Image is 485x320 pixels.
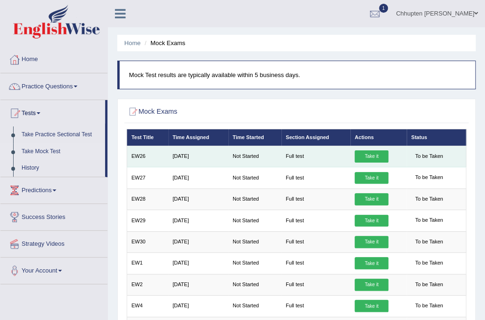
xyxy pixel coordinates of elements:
td: EW30 [127,231,168,252]
a: Take it [355,193,388,205]
td: Not Started [228,210,281,231]
td: Full test [281,146,350,167]
a: Predictions [0,177,107,201]
th: Section Assigned [281,129,350,146]
a: Take it [355,257,388,269]
span: To be Taken [411,215,447,227]
span: To be Taken [411,258,447,270]
td: Not Started [228,188,281,210]
td: EW28 [127,188,168,210]
a: Tests [0,100,105,124]
a: Take it [355,150,388,163]
td: Not Started [228,167,281,188]
a: Home [0,47,107,70]
td: [DATE] [168,188,228,210]
td: [DATE] [168,296,228,317]
th: Test Title [127,129,168,146]
td: EW27 [127,167,168,188]
a: Success Stories [0,204,107,227]
td: Full test [281,167,350,188]
th: Status [407,129,466,146]
span: To be Taken [411,236,447,248]
span: To be Taken [411,193,447,205]
td: EW4 [127,296,168,317]
td: Full test [281,274,350,295]
span: To be Taken [411,172,447,184]
td: Full test [281,253,350,274]
a: Home [124,39,141,47]
a: Take it [355,236,388,248]
span: To be Taken [411,279,447,291]
td: EW29 [127,210,168,231]
li: Mock Exams [142,39,185,47]
span: To be Taken [411,300,447,312]
a: Take it [355,300,388,312]
a: Strategy Videos [0,231,107,254]
td: Not Started [228,253,281,274]
th: Actions [350,129,407,146]
td: Full test [281,210,350,231]
a: Take it [355,279,388,291]
td: [DATE] [168,146,228,167]
td: EW2 [127,274,168,295]
td: Not Started [228,274,281,295]
a: Take Practice Sectional Test [17,126,105,143]
td: EW26 [127,146,168,167]
a: Your Account [0,258,107,281]
td: [DATE] [168,253,228,274]
a: History [17,160,105,177]
td: [DATE] [168,167,228,188]
td: Full test [281,188,350,210]
td: Not Started [228,146,281,167]
th: Time Started [228,129,281,146]
td: [DATE] [168,274,228,295]
a: Take Mock Test [17,143,105,160]
td: [DATE] [168,210,228,231]
a: Practice Questions [0,73,107,97]
td: Full test [281,231,350,252]
td: Not Started [228,296,281,317]
th: Time Assigned [168,129,228,146]
td: EW1 [127,253,168,274]
td: Full test [281,296,350,317]
a: Take it [355,215,388,227]
td: [DATE] [168,231,228,252]
h2: Mock Exams [127,106,337,118]
td: Not Started [228,231,281,252]
span: 1 [379,4,388,13]
a: Take it [355,172,388,184]
span: To be Taken [411,150,447,163]
p: Mock Test results are typically available within 5 business days. [129,70,466,79]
